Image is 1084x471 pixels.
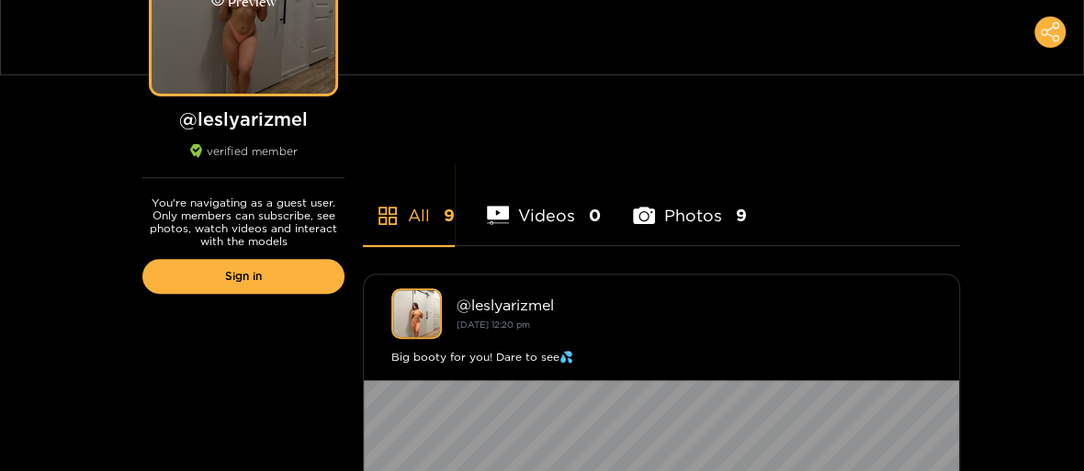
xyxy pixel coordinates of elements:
[589,204,601,227] span: 0
[633,163,747,245] li: Photos
[457,297,932,313] div: @ leslyarizmel
[736,204,747,227] span: 9
[142,144,344,178] div: verified member
[444,204,455,227] span: 9
[377,205,399,227] span: appstore
[142,259,344,294] a: Sign in
[142,107,344,130] h1: @ leslyarizmel
[363,163,455,245] li: All
[391,348,932,366] div: Big booty for you! Dare to see💦
[142,196,344,248] p: You're navigating as a guest user. Only members can subscribe, see photos, watch videos and inter...
[391,288,442,339] img: leslyarizmel
[457,320,530,330] small: [DATE] 12:20 pm
[487,163,601,245] li: Videos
